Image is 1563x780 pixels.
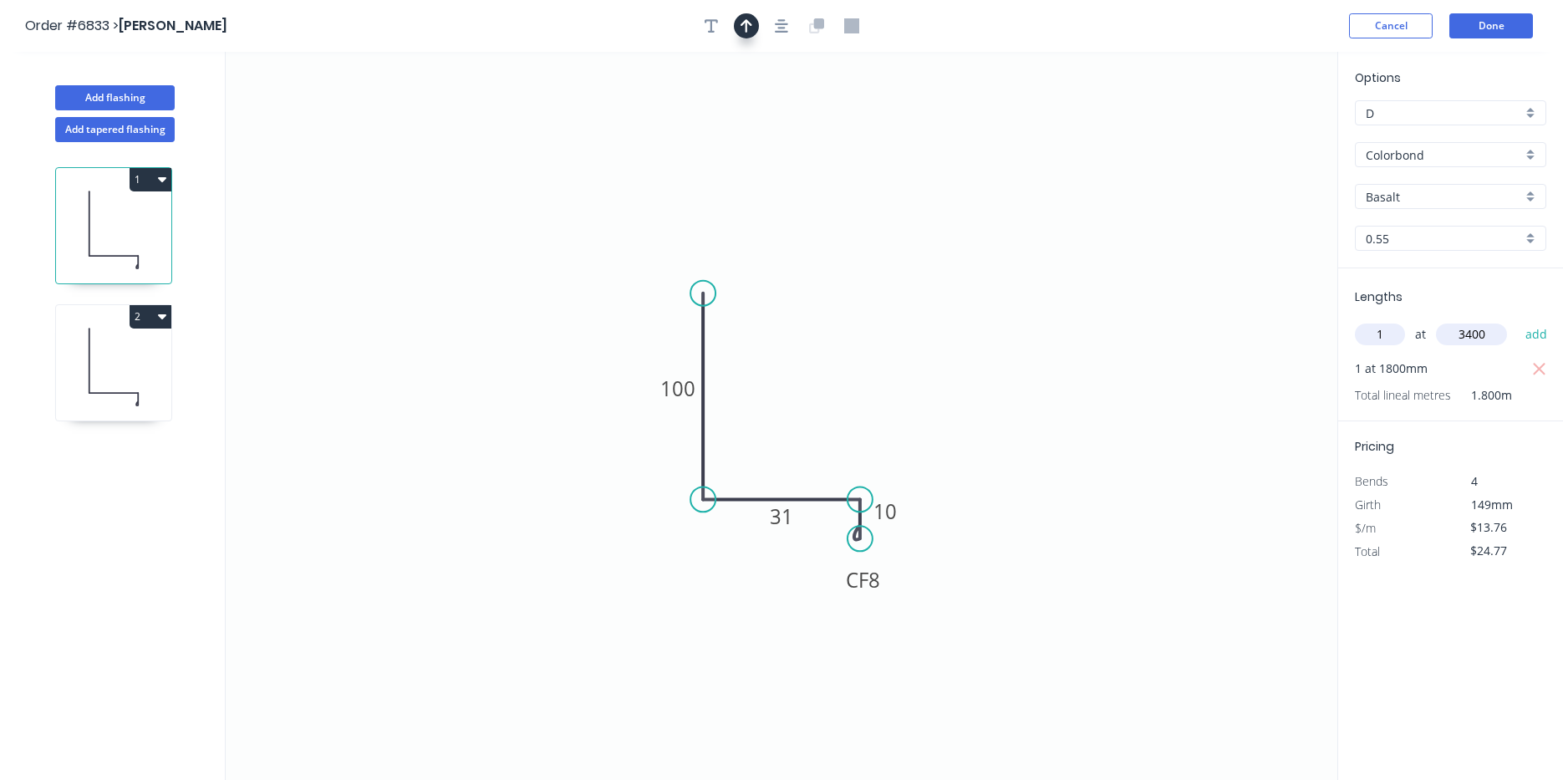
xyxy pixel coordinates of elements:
tspan: 8 [868,566,880,594]
tspan: 10 [873,497,897,525]
span: Pricing [1355,438,1394,455]
input: Thickness [1366,230,1522,247]
button: 2 [130,305,171,329]
span: Lengths [1355,288,1403,305]
span: Total lineal metres [1355,384,1451,407]
span: [PERSON_NAME] [119,16,227,35]
button: Add tapered flashing [55,117,175,142]
span: Order #6833 > [25,16,119,35]
span: Total [1355,543,1380,559]
tspan: 100 [660,375,695,402]
button: add [1517,320,1556,349]
button: Add flashing [55,85,175,110]
span: Bends [1355,473,1388,489]
button: 1 [130,168,171,191]
input: Colour [1366,188,1522,206]
span: 1.800m [1451,384,1512,407]
tspan: 31 [770,502,793,530]
tspan: CF [846,566,868,594]
span: 149mm [1471,497,1513,512]
span: at [1415,323,1426,346]
span: Girth [1355,497,1381,512]
svg: 0 [226,52,1337,780]
span: 1 at 1800mm [1355,357,1428,380]
button: Done [1449,13,1533,38]
input: Material [1366,146,1522,164]
button: Cancel [1349,13,1433,38]
span: Options [1355,69,1401,86]
span: $/m [1355,520,1376,536]
input: Price level [1366,105,1522,122]
span: 4 [1471,473,1478,489]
